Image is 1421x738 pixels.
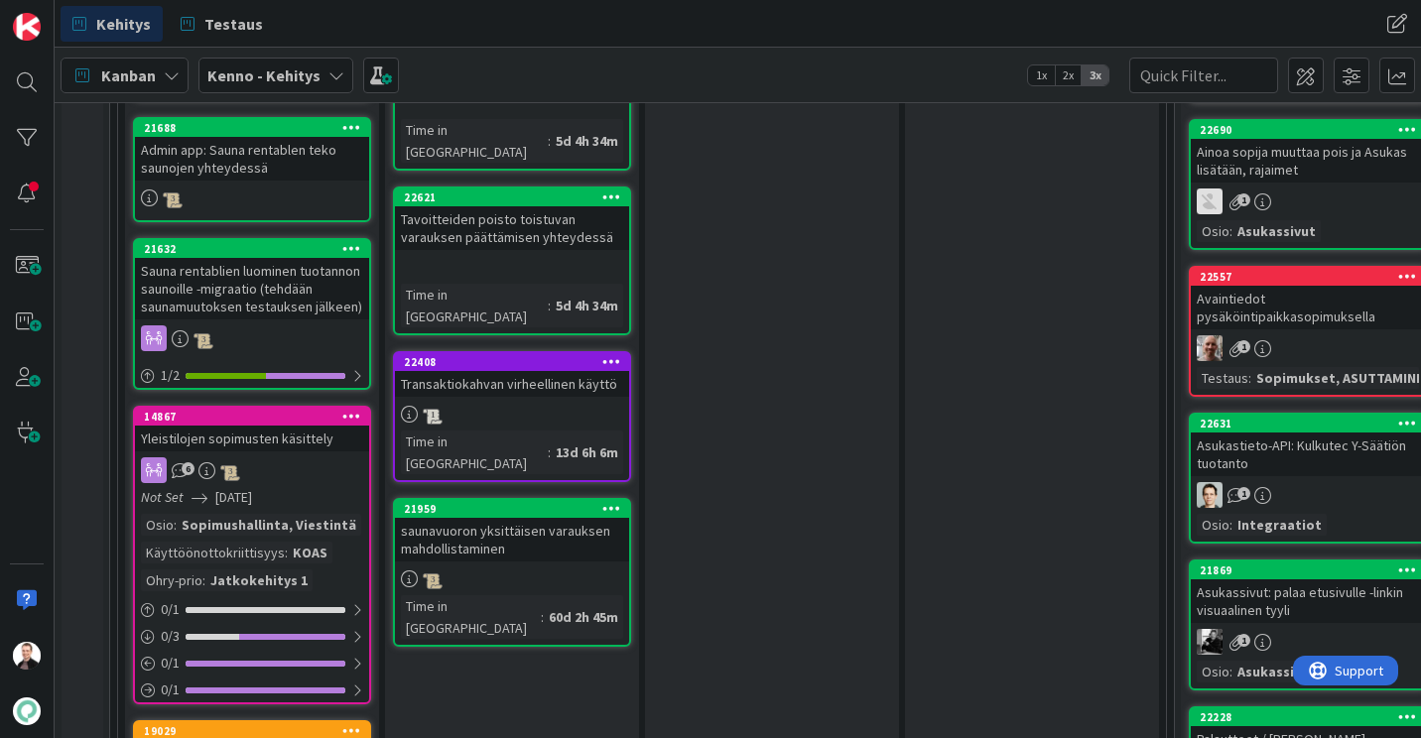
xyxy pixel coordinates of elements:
[393,186,631,335] a: 22621Tavoitteiden poisto toistuvan varauksen päättämisen yhteydessäTime in [GEOGRAPHIC_DATA]:5d 4...
[144,242,369,256] div: 21632
[395,353,629,371] div: 22408
[551,441,623,463] div: 13d 6h 6m
[401,119,548,163] div: Time in [GEOGRAPHIC_DATA]
[13,697,41,725] img: avatar
[215,487,252,508] span: [DATE]
[1248,367,1251,389] span: :
[541,606,544,628] span: :
[135,624,369,649] div: 0/3
[401,284,548,327] div: Time in [GEOGRAPHIC_DATA]
[144,410,369,424] div: 14867
[551,130,623,152] div: 5d 4h 34m
[1129,58,1278,93] input: Quick Filter...
[1229,514,1232,536] span: :
[42,3,90,27] span: Support
[404,190,629,204] div: 22621
[177,514,361,536] div: Sopimushallinta, Viestintä
[61,6,163,42] a: Kehitys
[1055,65,1082,85] span: 2x
[135,651,369,676] div: 0/1
[544,606,623,628] div: 60d 2h 45m
[393,351,631,482] a: 22408Transaktiokahvan virheellinen käyttöTime in [GEOGRAPHIC_DATA]:13d 6h 6m
[135,240,369,258] div: 21632
[207,65,321,85] b: Kenno - Kehitys
[1237,340,1250,353] span: 1
[1197,661,1229,682] div: Osio
[1237,634,1250,647] span: 1
[1232,661,1321,682] div: Asukassivut
[141,488,184,506] i: Not Set
[1197,220,1229,242] div: Osio
[204,12,263,36] span: Testaus
[135,240,369,319] div: 21632Sauna rentablien luominen tuotannon saunoille -migraatio (tehdään saunamuutoksen testauksen ...
[101,63,156,87] span: Kanban
[144,724,369,738] div: 19029
[174,514,177,536] span: :
[395,206,629,250] div: Tavoitteiden poisto toistuvan varauksen päättämisen yhteydessä
[161,679,180,700] span: 0 / 1
[288,542,332,563] div: KOAS
[1197,188,1223,214] img: TH
[135,677,369,702] div: 0/1
[96,12,151,36] span: Kehitys
[133,238,371,390] a: 21632Sauna rentablien luominen tuotannon saunoille -migraatio (tehdään saunamuutoksen testauksen ...
[395,188,629,206] div: 22621
[285,542,288,563] span: :
[404,355,629,369] div: 22408
[393,498,631,647] a: 21959saunavuoron yksittäisen varauksen mahdollistaminenTime in [GEOGRAPHIC_DATA]:60d 2h 45m
[548,130,551,152] span: :
[161,365,180,386] span: 1 / 2
[1237,487,1250,500] span: 1
[133,117,371,222] a: 21688Admin app: Sauna rentablen teko saunojen yhteydessä
[395,500,629,518] div: 21959
[1082,65,1108,85] span: 3x
[133,406,371,704] a: 14867Yleistilojen sopimusten käsittelyNot Set[DATE]Osio:Sopimushallinta, ViestintäKäyttöönottokri...
[395,188,629,250] div: 22621Tavoitteiden poisto toistuvan varauksen päättämisen yhteydessä
[13,642,41,670] img: VP
[182,462,194,475] span: 6
[135,119,369,181] div: 21688Admin app: Sauna rentablen teko saunojen yhteydessä
[135,597,369,622] div: 0/1
[395,353,629,397] div: 22408Transaktiokahvan virheellinen käyttö
[161,626,180,647] span: 0 / 3
[135,363,369,388] div: 1/2
[161,599,180,620] span: 0 / 1
[1197,335,1223,361] img: VH
[548,295,551,316] span: :
[551,295,623,316] div: 5d 4h 34m
[135,137,369,181] div: Admin app: Sauna rentablen teko saunojen yhteydessä
[135,119,369,137] div: 21688
[135,426,369,451] div: Yleistilojen sopimusten käsittely
[1232,220,1321,242] div: Asukassivut
[548,441,551,463] span: :
[13,13,41,41] img: Visit kanbanzone.com
[401,595,541,639] div: Time in [GEOGRAPHIC_DATA]
[205,569,313,591] div: Jatkokehitys 1
[1229,220,1232,242] span: :
[395,518,629,561] div: saunavuoron yksittäisen varauksen mahdollistaminen
[1028,65,1055,85] span: 1x
[401,430,548,474] div: Time in [GEOGRAPHIC_DATA]
[1197,629,1223,655] img: KM
[144,121,369,135] div: 21688
[1237,193,1250,206] span: 1
[141,569,202,591] div: Ohry-prio
[395,500,629,561] div: 21959saunavuoron yksittäisen varauksen mahdollistaminen
[135,258,369,319] div: Sauna rentablien luominen tuotannon saunoille -migraatio (tehdään saunamuutoksen testauksen jälkeen)
[141,542,285,563] div: Käyttöönottokriittisyys
[135,408,369,451] div: 14867Yleistilojen sopimusten käsittely
[1197,367,1248,389] div: Testaus
[135,408,369,426] div: 14867
[395,371,629,397] div: Transaktiokahvan virheellinen käyttö
[404,502,629,516] div: 21959
[141,514,174,536] div: Osio
[1197,514,1229,536] div: Osio
[1229,661,1232,682] span: :
[1232,514,1327,536] div: Integraatiot
[1197,482,1223,508] img: TT
[161,653,180,674] span: 0 / 1
[169,6,275,42] a: Testaus
[202,569,205,591] span: :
